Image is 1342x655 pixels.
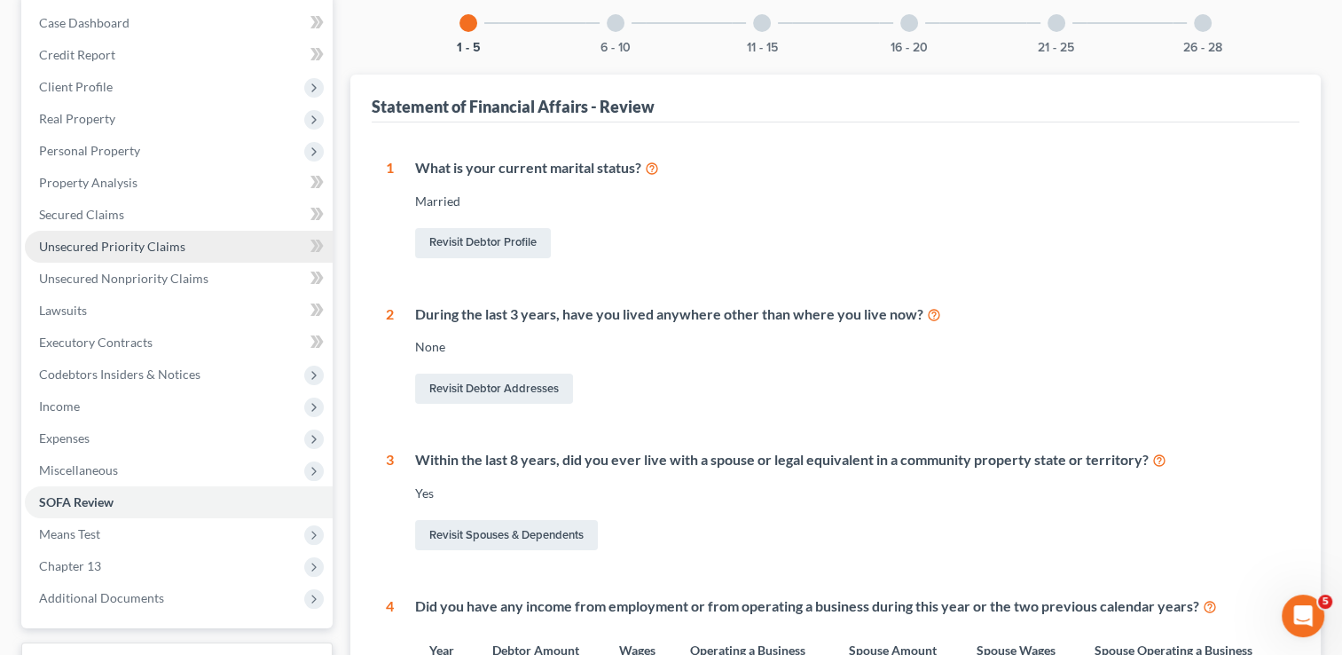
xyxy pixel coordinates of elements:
div: Yes [415,485,1285,502]
span: Secured Claims [39,207,124,222]
span: Credit Report [39,47,115,62]
a: Revisit Spouses & Dependents [415,520,598,550]
span: Income [39,399,80,414]
span: Executory Contracts [39,335,153,350]
button: 26 - 28 [1183,42,1222,54]
a: Secured Claims [25,199,333,231]
div: Within the last 8 years, did you ever live with a spouse or legal equivalent in a community prope... [415,450,1285,470]
iframe: Intercom live chat [1282,595,1324,637]
a: Credit Report [25,39,333,71]
span: Personal Property [39,143,140,158]
a: Executory Contracts [25,327,333,359]
button: 21 - 25 [1038,42,1074,54]
button: 16 - 20 [891,42,928,54]
span: Property Analysis [39,175,137,190]
span: Client Profile [39,79,113,94]
a: SOFA Review [25,486,333,518]
div: 2 [386,304,394,408]
span: Additional Documents [39,590,164,605]
span: Codebtors Insiders & Notices [39,367,200,382]
div: 1 [386,158,394,262]
span: Lawsuits [39,303,87,318]
span: Expenses [39,430,90,446]
span: Case Dashboard [39,15,129,30]
span: Unsecured Nonpriority Claims [39,271,208,286]
div: Statement of Financial Affairs - Review [372,96,655,117]
span: SOFA Review [39,494,114,509]
a: Revisit Debtor Addresses [415,374,573,404]
span: Real Property [39,111,115,126]
a: Lawsuits [25,295,333,327]
a: Revisit Debtor Profile [415,228,551,258]
span: Unsecured Priority Claims [39,239,185,254]
span: 5 [1318,595,1332,609]
span: Miscellaneous [39,462,118,477]
a: Unsecured Nonpriority Claims [25,263,333,295]
a: Unsecured Priority Claims [25,231,333,263]
button: 11 - 15 [747,42,778,54]
button: 1 - 5 [457,42,481,54]
div: None [415,338,1285,356]
span: Chapter 13 [39,558,101,573]
div: Married [415,193,1285,210]
div: During the last 3 years, have you lived anywhere other than where you live now? [415,304,1285,325]
div: What is your current marital status? [415,158,1285,178]
span: Means Test [39,526,100,541]
button: 6 - 10 [600,42,631,54]
div: Did you have any income from employment or from operating a business during this year or the two ... [415,596,1285,617]
div: 3 [386,450,394,554]
a: Case Dashboard [25,7,333,39]
a: Property Analysis [25,167,333,199]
